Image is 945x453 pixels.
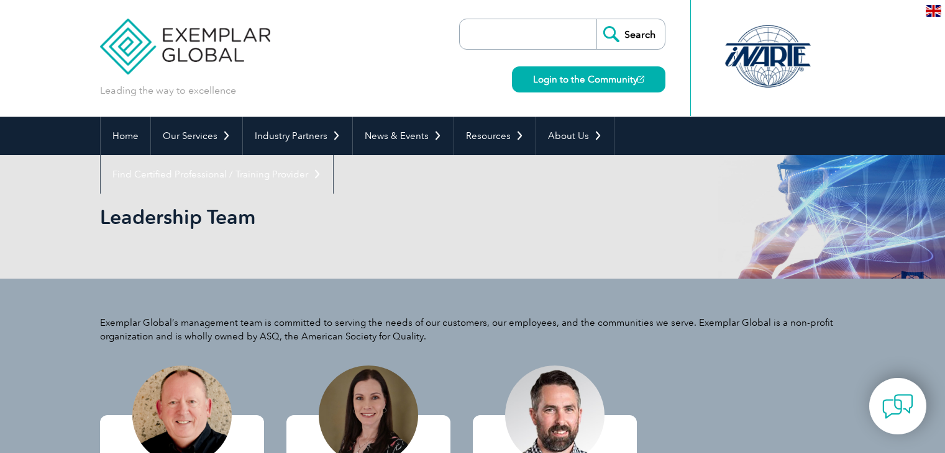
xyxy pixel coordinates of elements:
a: Resources [454,117,536,155]
h1: Leadership Team [100,205,577,229]
a: News & Events [353,117,454,155]
p: Leading the way to excellence [100,84,236,97]
a: Find Certified Professional / Training Provider [101,155,333,194]
a: About Us [536,117,614,155]
img: open_square.png [637,76,644,83]
a: Industry Partners [243,117,352,155]
a: Our Services [151,117,242,155]
img: contact-chat.png [882,391,913,422]
img: en [926,5,941,17]
input: Search [596,19,665,49]
a: Home [101,117,150,155]
a: Login to the Community [512,66,665,92]
p: Exemplar Global’s management team is committed to serving the needs of our customers, our employe... [100,316,846,343]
